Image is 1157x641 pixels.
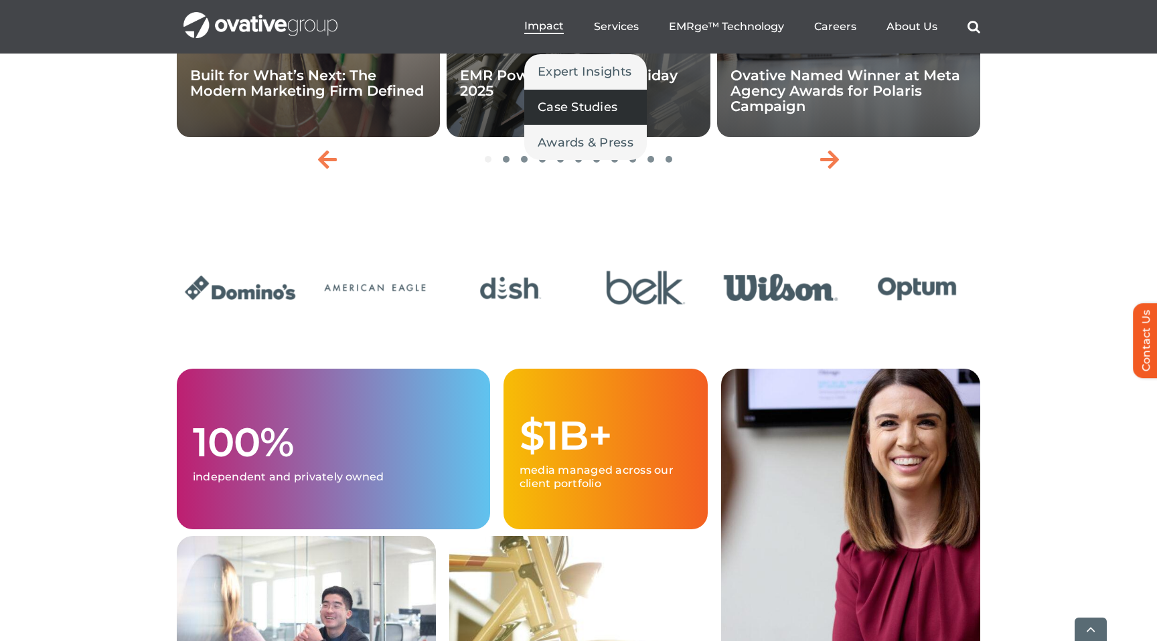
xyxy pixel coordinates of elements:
[669,20,784,33] a: EMRge™ Technology
[666,156,672,163] span: Go to slide 11
[647,156,654,163] span: Go to slide 10
[583,262,709,316] div: 4 / 24
[447,262,574,316] div: 3 / 24
[503,156,510,163] span: Go to slide 2
[177,240,406,333] span: where we raise the bar
[524,125,647,160] a: Awards & Press
[311,143,344,176] div: Previous slide
[814,20,856,33] a: Careers
[520,414,692,457] h1: $1B+
[524,19,564,34] a: Impact
[520,464,692,490] p: media managed across our client portfolio
[183,11,337,23] a: OG_Full_horizontal_WHT
[813,143,846,176] div: Next slide
[854,262,980,316] div: 6 / 24
[193,421,474,464] h1: 100%
[524,5,980,48] nav: Menu
[968,20,980,33] a: Search
[460,67,678,99] a: EMR Power Rankings: Holiday 2025
[312,262,439,316] div: 2 / 24
[193,470,474,484] p: independent and privately owned
[177,262,303,316] div: 1 / 24
[524,90,647,124] a: Case Studies
[886,20,937,33] a: About Us
[521,156,528,163] span: Go to slide 3
[524,54,647,89] a: Expert Insights
[718,262,844,316] div: 5 / 24
[730,67,960,114] a: Ovative Named Winner at Meta Agency Awards for Polaris Campaign
[594,20,639,33] a: Services
[524,19,564,33] span: Impact
[538,62,631,81] span: Expert Insights
[538,133,633,152] span: Awards & Press
[485,156,491,163] span: Go to slide 1
[190,67,424,99] a: Built for What’s Next: The Modern Marketing Firm Defined
[177,195,293,244] span: This is
[538,98,617,116] span: Case Studies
